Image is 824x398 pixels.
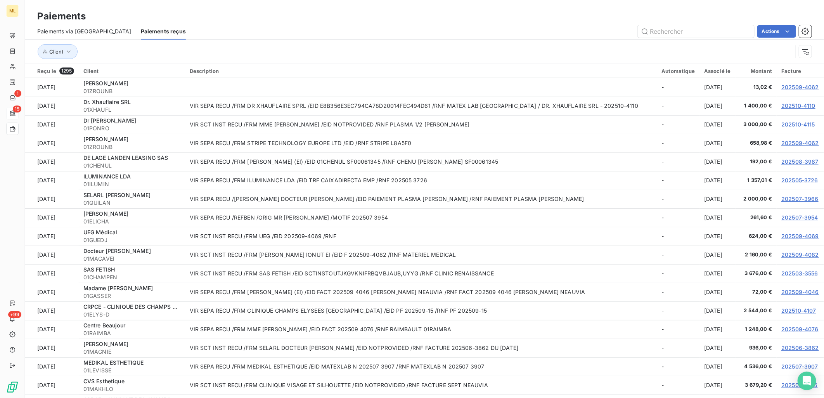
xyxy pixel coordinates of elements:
td: [DATE] [699,339,736,357]
td: - [657,171,700,190]
td: VIR SEPA RECU /FRM ILUMINANCE LDA /EID TRF CAIXADIRECTA EMP /RNF 202505 3726 [185,171,657,190]
span: CVS Esthetique [83,378,125,384]
div: Description [190,68,653,74]
span: CRPCE - CLINIQUE DES CHAMPS ELYSEES [83,303,196,310]
td: VIR SEPA RECU /[PERSON_NAME] DOCTEUR [PERSON_NAME] /EID PAIEMENT PLASMA [PERSON_NAME] /RNF PAIEME... [185,190,657,208]
button: Client [38,44,78,59]
td: VIR SEPA RECU /REFBEN /ORIG MR [PERSON_NAME] /MOTIF 202507 3954 [185,208,657,227]
td: - [657,78,700,97]
span: 01LEVISSE [83,367,180,374]
td: - [657,320,700,339]
td: - [657,283,700,301]
td: VIR SCT INST RECU /FRM [PERSON_NAME] IONUT EI /EID F 202509-4082 /RNF MATERIEL MEDICAL [185,246,657,264]
td: VIR SEPA RECU /FRM MME [PERSON_NAME] /EID FACT 202509 4076 /RNF RAIMBAULT 01RAIMBA [185,320,657,339]
td: - [657,190,700,208]
span: 13,02 € [740,83,772,91]
td: [DATE] [25,264,79,283]
td: [DATE] [25,339,79,357]
a: 202503-3556 [781,270,818,277]
td: VIR SEPA RECU /FRM [PERSON_NAME] (EI) /EID 01CHENUL SF00061345 /RNF CHENU [PERSON_NAME] SF00061345 [185,152,657,171]
span: ILUMINANCE LDA [83,173,131,180]
td: VIR SCT INST RECU /FRM SELARL DOCTEUR [PERSON_NAME] /EID NOTPROVIDED /RNF FACTURE 202506-3862 DU ... [185,339,657,357]
td: - [657,115,700,134]
td: [DATE] [25,208,79,227]
span: 72,00 € [740,288,772,296]
div: Montant [740,68,772,74]
a: 202509-4082 [781,251,819,258]
span: 01PONRO [83,125,180,132]
a: 202509-4062 [781,84,819,90]
td: [DATE] [25,376,79,395]
td: [DATE] [25,171,79,190]
span: +99 [8,311,21,318]
td: - [657,246,700,264]
a: 202505-3726 [781,177,818,183]
td: [DATE] [699,227,736,246]
div: ML [6,5,19,17]
span: [PERSON_NAME] [83,136,129,142]
span: 01GUEDJ [83,236,180,244]
span: 3 676,00 € [740,270,772,277]
span: 4 536,00 € [740,363,772,370]
a: 202509-4016 [781,382,818,388]
span: DE LAGE LANDEN LEASING SAS [83,154,168,161]
td: [DATE] [699,264,736,283]
span: 658,98 € [740,139,772,147]
td: [DATE] [699,301,736,320]
span: 3 679,20 € [740,381,772,389]
span: 01ZROUNB [83,87,180,95]
td: - [657,97,700,115]
td: VIR SEPA RECU /FRM MEDIKAL ESTHETIQUE /EID MATEXLAB N 202507 3907 /RNF MATEXLAB N 202507 3907 [185,357,657,376]
span: 192,00 € [740,158,772,166]
a: 202506-3862 [781,344,819,351]
div: Client [83,68,180,74]
span: [PERSON_NAME] [83,80,129,87]
span: [PERSON_NAME] [83,341,129,347]
span: 01XHAUFL [83,106,180,114]
td: - [657,152,700,171]
span: 01ELICHA [83,218,180,225]
span: 3 000,00 € [740,121,772,128]
span: 01ELYS-D [83,311,180,318]
span: Dr. Xhauflaire SRL [83,99,131,105]
td: [DATE] [25,283,79,301]
td: - [657,264,700,283]
a: 202510-4110 [781,102,815,109]
span: 01CHENUL [83,162,180,170]
span: 2 160,00 € [740,251,772,259]
td: [DATE] [699,115,736,134]
div: Automatique [662,68,695,74]
td: - [657,357,700,376]
span: 01ILUMIN [83,180,180,188]
div: Open Intercom Messenger [798,372,816,390]
td: [DATE] [25,301,79,320]
span: 1 400,00 € [740,102,772,110]
td: [DATE] [25,97,79,115]
img: Logo LeanPay [6,381,19,393]
a: 202510-4115 [781,121,815,128]
td: [DATE] [25,357,79,376]
td: [DATE] [699,171,736,190]
a: 202509-4046 [781,289,819,295]
td: [DATE] [25,227,79,246]
span: Client [49,48,63,55]
span: 1 357,01 € [740,177,772,184]
td: [DATE] [699,283,736,301]
span: 261,60 € [740,214,772,221]
a: 202507-3966 [781,196,819,202]
input: Rechercher [638,25,754,38]
span: 1 [14,90,21,97]
div: Reçu le [37,67,74,74]
span: Docteur [PERSON_NAME] [83,247,151,254]
td: VIR SEPA RECU /FRM STRIPE TECHNOLOGY EUROPE LTD /EID /RNF STRIPE L8A5F0 [185,134,657,152]
span: Centre Beaujour [83,322,125,329]
a: 202509-4062 [781,140,819,146]
span: 01MAKHLO [83,385,180,393]
td: VIR SCT INST RECU /FRM UEG /EID 202509-4069 /RNF [185,227,657,246]
td: [DATE] [699,208,736,227]
td: [DATE] [25,115,79,134]
td: - [657,227,700,246]
span: 1295 [59,67,74,74]
a: 202507-3907 [781,363,818,370]
span: Paiements via [GEOGRAPHIC_DATA] [37,28,132,35]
